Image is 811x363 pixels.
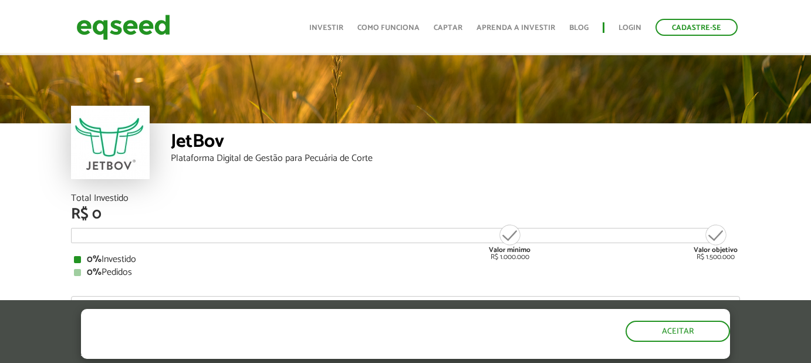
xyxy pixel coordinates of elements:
[171,132,740,154] div: JetBov
[171,154,740,163] div: Plataforma Digital de Gestão para Pecuária de Corte
[74,268,737,277] div: Pedidos
[71,207,740,222] div: R$ 0
[236,349,371,359] a: política de privacidade e de cookies
[434,24,462,32] a: Captar
[71,194,740,203] div: Total Investido
[489,244,530,256] strong: Valor mínimo
[357,24,420,32] a: Como funciona
[81,309,470,345] h5: O site da EqSeed utiliza cookies para melhorar sua navegação.
[81,348,470,359] p: Ao clicar em "aceitar", você aceita nossa .
[74,255,737,264] div: Investido
[694,244,738,256] strong: Valor objetivo
[87,264,102,280] strong: 0%
[569,24,589,32] a: Blog
[655,19,738,36] a: Cadastre-se
[694,223,738,261] div: R$ 1.500.000
[87,251,102,267] strong: 0%
[619,24,641,32] a: Login
[76,12,170,43] img: EqSeed
[309,24,343,32] a: Investir
[626,321,730,342] button: Aceitar
[477,24,555,32] a: Aprenda a investir
[488,223,532,261] div: R$ 1.000.000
